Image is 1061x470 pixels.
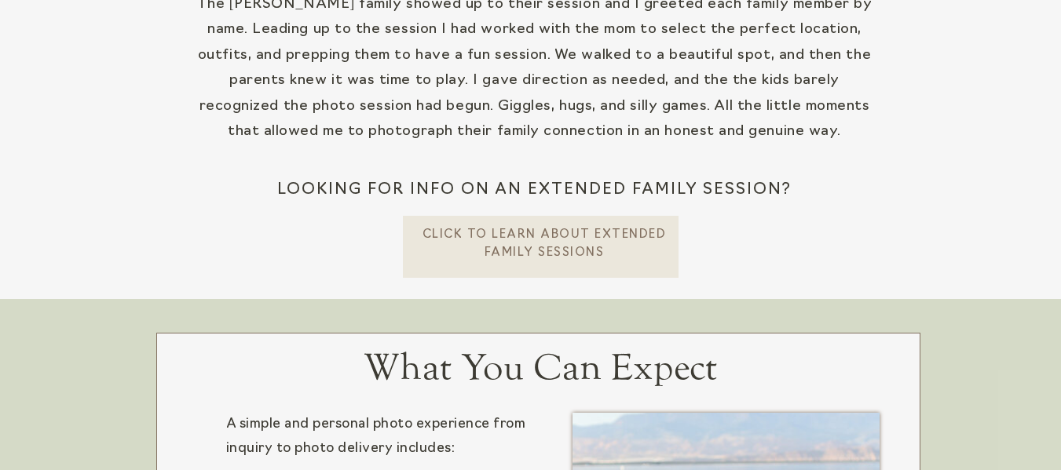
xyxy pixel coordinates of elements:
div: A simple and personal photo experience from inquiry to photo delivery includes: [226,413,538,461]
h2: Looking for info on an extended family session? [107,178,963,224]
a: CLick To learn about extended Family Sessions [422,227,668,259]
h2: What You Can Expect [328,348,753,391]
